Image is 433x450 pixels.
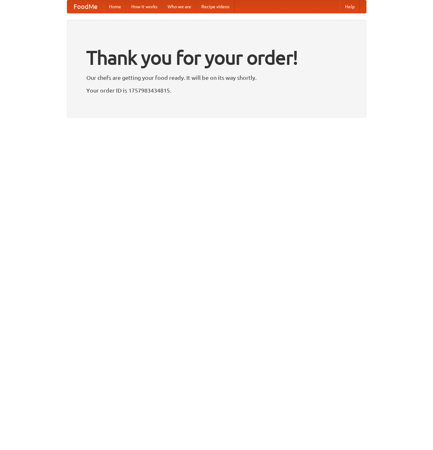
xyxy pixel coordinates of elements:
a: Who we are [162,0,196,13]
p: Your order ID is 1757983434815. [86,86,347,95]
a: Help [340,0,360,13]
a: How it works [126,0,162,13]
a: Recipe videos [196,0,235,13]
a: Home [104,0,126,13]
p: Our chefs are getting your food ready. It will be on its way shortly. [86,73,347,82]
a: FoodMe [67,0,104,13]
h1: Thank you for your order! [86,42,347,73]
